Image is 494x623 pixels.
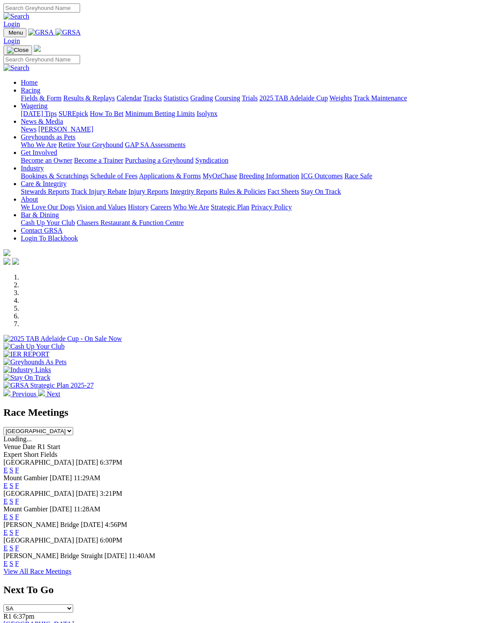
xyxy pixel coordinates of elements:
[10,513,13,520] a: S
[13,613,35,620] span: 6:37pm
[21,172,491,180] div: Industry
[40,451,57,458] span: Fields
[3,374,50,382] img: Stay On Track
[143,94,162,102] a: Tracks
[21,87,40,94] a: Racing
[12,258,19,265] img: twitter.svg
[3,521,79,528] span: [PERSON_NAME] Bridge
[15,544,19,552] a: F
[3,389,10,396] img: chevron-left-pager-white.svg
[100,490,123,497] span: 3:21PM
[219,188,266,195] a: Rules & Policies
[21,172,88,180] a: Bookings & Scratchings
[3,45,32,55] button: Toggle navigation
[125,141,186,148] a: GAP SA Assessments
[3,20,20,28] a: Login
[190,94,213,102] a: Grading
[104,552,127,559] span: [DATE]
[3,258,10,265] img: facebook.svg
[259,94,328,102] a: 2025 TAB Adelaide Cup
[21,125,491,133] div: News & Media
[76,459,98,466] span: [DATE]
[329,94,352,102] a: Weights
[100,536,123,544] span: 6:00PM
[21,188,491,196] div: Care & Integrity
[21,102,48,109] a: Wagering
[170,188,217,195] a: Integrity Reports
[58,110,88,117] a: SUREpick
[38,389,45,396] img: chevron-right-pager-white.svg
[10,544,13,552] a: S
[3,382,94,389] img: GRSA Strategic Plan 2025-27
[23,443,36,450] span: Date
[3,358,67,366] img: Greyhounds As Pets
[9,29,23,36] span: Menu
[76,536,98,544] span: [DATE]
[21,203,491,211] div: About
[21,234,78,242] a: Login To Blackbook
[15,498,19,505] a: F
[21,196,38,203] a: About
[239,172,299,180] a: Breeding Information
[90,172,137,180] a: Schedule of Fees
[21,125,36,133] a: News
[3,552,103,559] span: [PERSON_NAME] Bridge Straight
[21,118,63,125] a: News & Media
[105,521,127,528] span: 4:56PM
[77,219,184,226] a: Chasers Restaurant & Function Centre
[15,466,19,474] a: F
[15,560,19,567] a: F
[38,390,60,398] a: Next
[21,180,67,187] a: Care & Integrity
[50,474,72,482] span: [DATE]
[81,521,103,528] span: [DATE]
[3,3,80,13] input: Search
[21,141,491,149] div: Greyhounds as Pets
[90,110,124,117] a: How To Bet
[251,203,292,211] a: Privacy Policy
[21,141,57,148] a: Who We Are
[24,451,39,458] span: Short
[7,47,29,54] img: Close
[3,13,29,20] img: Search
[128,203,149,211] a: History
[21,227,62,234] a: Contact GRSA
[3,435,32,443] span: Loading...
[21,94,491,102] div: Racing
[34,45,41,52] img: logo-grsa-white.png
[301,172,342,180] a: ICG Outcomes
[28,29,54,36] img: GRSA
[3,536,74,544] span: [GEOGRAPHIC_DATA]
[3,482,8,489] a: E
[344,172,372,180] a: Race Safe
[3,544,8,552] a: E
[71,188,126,195] a: Track Injury Rebate
[195,157,228,164] a: Syndication
[10,529,13,536] a: S
[100,459,123,466] span: 6:37PM
[50,505,72,513] span: [DATE]
[150,203,171,211] a: Careers
[21,133,75,141] a: Greyhounds as Pets
[125,110,195,117] a: Minimum Betting Limits
[116,94,142,102] a: Calendar
[37,443,60,450] span: R1 Start
[21,149,57,156] a: Get Involved
[74,157,123,164] a: Become a Trainer
[3,37,20,45] a: Login
[21,94,61,102] a: Fields & Form
[21,157,491,164] div: Get Involved
[21,211,59,218] a: Bar & Dining
[21,219,491,227] div: Bar & Dining
[268,188,299,195] a: Fact Sheets
[3,466,8,474] a: E
[173,203,209,211] a: Who We Are
[38,125,93,133] a: [PERSON_NAME]
[3,407,491,418] h2: Race Meetings
[3,390,38,398] a: Previous
[47,390,60,398] span: Next
[129,552,155,559] span: 11:40AM
[301,188,341,195] a: Stay On Track
[3,55,80,64] input: Search
[3,459,74,466] span: [GEOGRAPHIC_DATA]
